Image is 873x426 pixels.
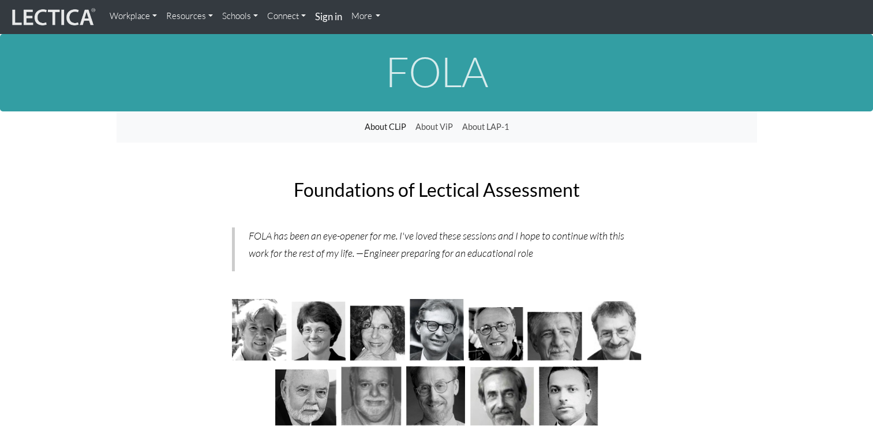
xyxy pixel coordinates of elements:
a: About LAP-1 [458,116,514,138]
a: Sign in [310,5,347,29]
h1: FOLA [117,48,757,94]
strong: Sign in [315,10,342,23]
a: Resources [162,5,218,28]
a: More [347,5,385,28]
a: Workplace [105,5,162,28]
h2: Foundations of Lectical Assessment [232,180,642,200]
a: Schools [218,5,263,28]
a: Connect [263,5,310,28]
a: About CLiP [360,116,411,138]
img: lecticalive [9,6,96,28]
p: FOLA has been an eye-opener for me. I've loved these sessions and I hope to continue with this wo... [249,227,628,262]
a: About ViP [411,116,458,138]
